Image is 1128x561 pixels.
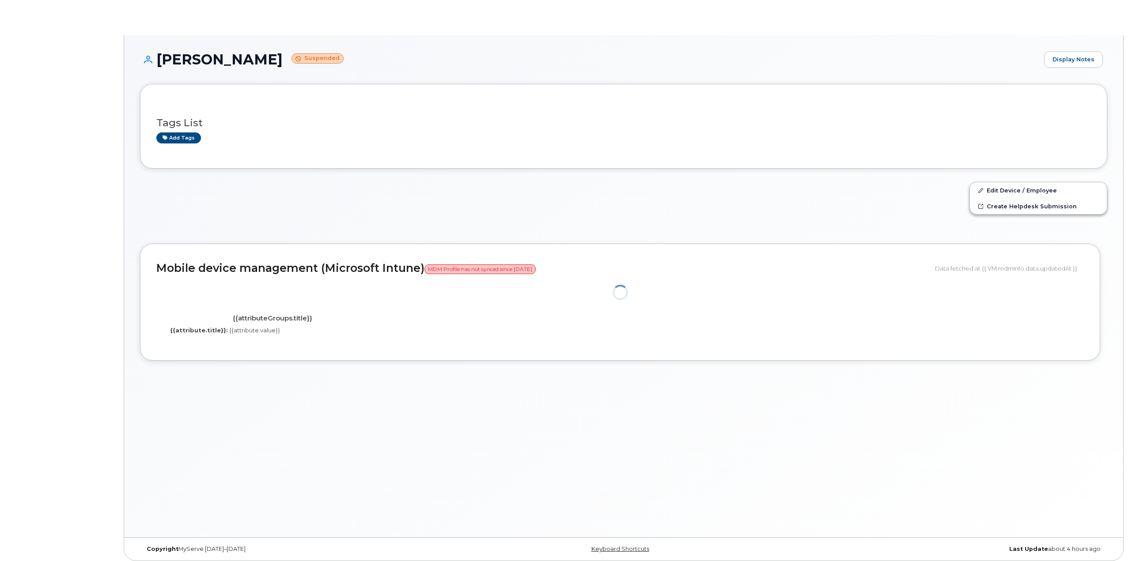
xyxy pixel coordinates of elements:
[140,52,1040,67] h1: [PERSON_NAME]
[1009,546,1048,552] strong: Last Update
[163,315,382,322] h4: {{attributeGroups.title}}
[140,546,462,553] div: MyServe [DATE]–[DATE]
[229,327,280,334] span: {{attribute.value}}
[970,198,1107,214] a: Create Helpdesk Submission
[170,326,228,335] label: {{attribute.title}}:
[424,264,536,274] span: MDM Profile has not synced since [DATE]
[935,260,1084,277] div: Data fetched at {{ VM.mdmInfo.data.updatedAt }}
[1044,51,1103,68] a: Display Notes
[156,117,1091,128] h3: Tags List
[156,262,928,275] h2: Mobile device management (Microsoft Intune)
[591,546,649,552] a: Keyboard Shortcuts
[785,546,1107,553] div: about 4 hours ago
[291,53,344,64] small: Suspended
[970,182,1107,198] a: Edit Device / Employee
[147,546,178,552] strong: Copyright
[156,132,201,143] a: Add tags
